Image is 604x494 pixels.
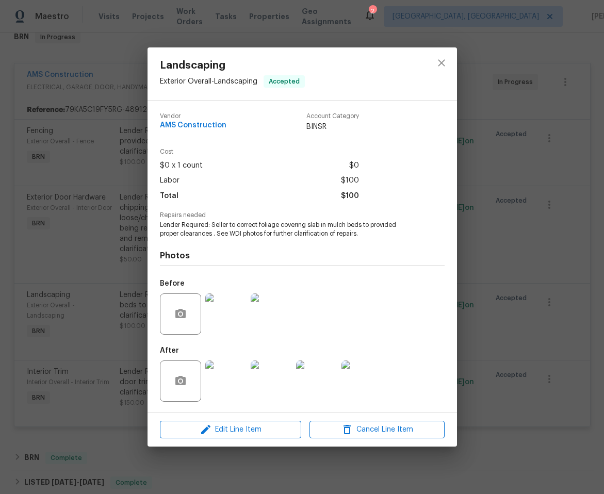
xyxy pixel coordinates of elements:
[160,60,305,71] span: Landscaping
[160,212,445,219] span: Repairs needed
[160,113,226,120] span: Vendor
[160,158,203,173] span: $0 x 1 count
[306,113,359,120] span: Account Category
[306,122,359,132] span: BINSR
[369,6,376,17] div: 2
[160,347,179,354] h5: After
[309,421,445,439] button: Cancel Line Item
[313,423,442,436] span: Cancel Line Item
[160,280,185,287] h5: Before
[160,122,226,129] span: AMS Construction
[160,189,178,204] span: Total
[160,78,257,85] span: Exterior Overall - Landscaping
[341,189,359,204] span: $100
[163,423,298,436] span: Edit Line Item
[349,158,359,173] span: $0
[265,76,304,87] span: Accepted
[160,149,359,155] span: Cost
[160,251,445,261] h4: Photos
[160,173,179,188] span: Labor
[429,51,454,75] button: close
[341,173,359,188] span: $100
[160,221,416,238] span: Lender Required: Seller to correct foliage covering slab in mulch beds to provided proper clearan...
[160,421,301,439] button: Edit Line Item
